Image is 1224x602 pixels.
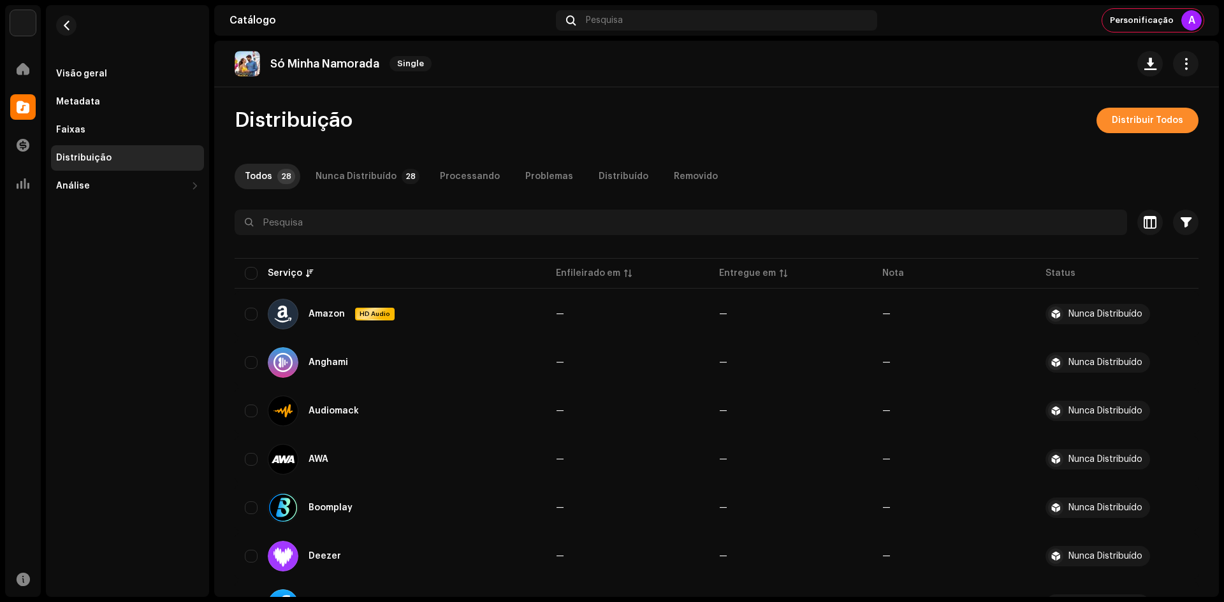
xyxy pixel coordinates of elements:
span: — [719,310,727,319]
p-badge: 28 [402,169,419,184]
re-m-nav-item: Metadata [51,89,204,115]
div: Boomplay [309,503,353,512]
span: — [556,406,564,415]
re-a-table-badge: — [882,455,891,464]
div: A [1181,10,1202,31]
span: — [719,455,727,464]
img: 2019405e-2162-4147-a4dc-3d007580541c [235,51,260,76]
re-a-table-badge: — [882,406,891,415]
input: Pesquisa [235,210,1127,235]
span: — [556,310,564,319]
re-a-table-badge: — [882,503,891,512]
re-a-table-badge: — [882,358,891,367]
re-m-nav-item: Distribuição [51,145,204,171]
span: — [556,552,564,561]
p-badge: 28 [277,169,295,184]
div: Visão geral [56,69,107,79]
div: Enfileirado em [556,267,620,280]
div: Audiomack [309,406,359,415]
div: Nunca Distribuído [316,164,397,189]
div: Nunca Distribuído [1068,406,1142,415]
div: Problemas [525,164,573,189]
div: Processando [440,164,500,189]
img: 70c0b94c-19e5-4c8c-a028-e13e35533bab [10,10,36,36]
div: AWA [309,455,328,464]
span: — [719,503,727,512]
div: Deezer [309,552,341,561]
span: HD Audio [356,310,393,319]
span: Personificação [1110,15,1174,25]
span: Single [390,56,432,71]
div: Entregue em [719,267,776,280]
div: Análise [56,181,90,191]
span: — [719,358,727,367]
span: — [719,406,727,415]
div: Catálogo [229,15,551,25]
re-m-nav-item: Faixas [51,117,204,143]
button: Distribuir Todos [1096,108,1198,133]
div: Distribuição [56,153,112,163]
re-m-nav-item: Visão geral [51,61,204,87]
re-m-nav-dropdown: Análise [51,173,204,199]
div: Nunca Distribuído [1068,455,1142,464]
div: Nunca Distribuído [1068,552,1142,561]
div: Removido [674,164,718,189]
span: Distribuir Todos [1112,108,1183,133]
span: Distribuição [235,108,353,133]
span: — [556,455,564,464]
div: Distribuído [599,164,648,189]
div: Todos [245,164,272,189]
re-a-table-badge: — [882,552,891,561]
div: Anghami [309,358,348,367]
div: Faixas [56,125,85,135]
span: — [556,358,564,367]
span: — [719,552,727,561]
div: Nunca Distribuído [1068,503,1142,512]
re-a-table-badge: — [882,310,891,319]
div: Metadata [56,97,100,107]
div: Serviço [268,267,302,280]
div: Amazon [309,310,345,319]
p: Só Minha Namorada [270,57,379,71]
div: Nunca Distribuído [1068,358,1142,367]
span: Pesquisa [586,15,623,25]
div: Nunca Distribuído [1068,310,1142,319]
span: — [556,503,564,512]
